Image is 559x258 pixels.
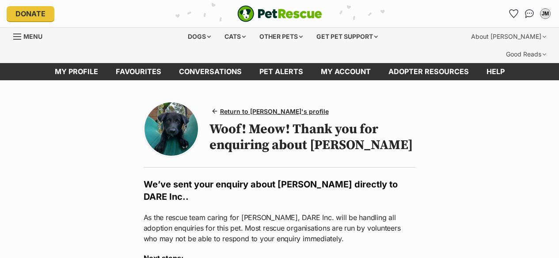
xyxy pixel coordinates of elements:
[218,28,252,45] div: Cats
[380,63,478,80] a: Adopter resources
[506,7,521,21] a: Favourites
[506,7,552,21] ul: Account quick links
[312,63,380,80] a: My account
[144,212,416,244] p: As the rescue team caring for [PERSON_NAME], DARE Inc. will be handling all adoption enquiries fo...
[478,63,513,80] a: Help
[209,121,416,153] h1: Woof! Meow! Thank you for enquiring about [PERSON_NAME]
[538,7,552,21] button: My account
[13,28,49,44] a: Menu
[145,102,198,156] img: Photo of Mina
[310,28,384,45] div: Get pet support
[7,6,54,21] a: Donate
[522,7,536,21] a: Conversations
[170,63,251,80] a: conversations
[237,5,322,22] a: PetRescue
[23,33,42,40] span: Menu
[465,28,552,45] div: About [PERSON_NAME]
[237,5,322,22] img: logo-e224e6f780fb5917bec1dbf3a21bbac754714ae5b6737aabdf751b685950b380.svg
[182,28,217,45] div: Dogs
[525,9,534,18] img: chat-41dd97257d64d25036548639549fe6c8038ab92f7586957e7f3b1b290dea8141.svg
[107,63,170,80] a: Favourites
[46,63,107,80] a: My profile
[144,178,416,203] h2: We’ve sent your enquiry about [PERSON_NAME] directly to DARE Inc..
[220,107,329,116] span: Return to [PERSON_NAME]'s profile
[500,45,552,63] div: Good Reads
[209,105,332,118] a: Return to [PERSON_NAME]'s profile
[251,63,312,80] a: Pet alerts
[253,28,309,45] div: Other pets
[541,9,550,18] div: JM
